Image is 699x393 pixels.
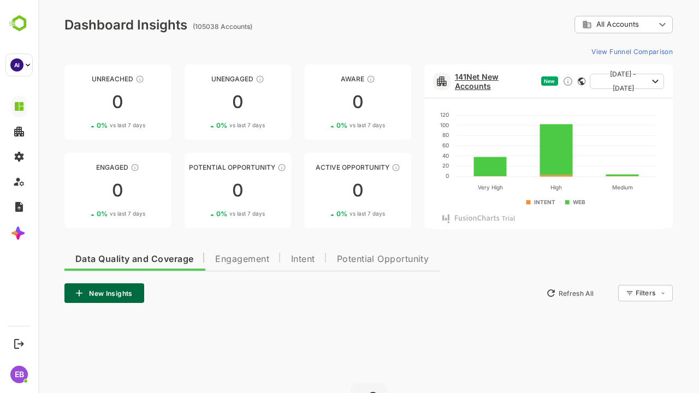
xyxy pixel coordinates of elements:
[311,210,347,218] span: vs last 7 days
[239,163,248,172] div: These accounts are MQAs and can be passed on to Inside Sales
[10,366,28,383] div: EB
[177,255,231,264] span: Engagement
[540,78,547,85] div: This card does not support filter and segments
[266,153,373,228] a: Active OpportunityThese accounts have open opportunities which might be at any of the Sales Stage...
[404,142,411,148] text: 60
[11,336,26,351] button: Logout
[404,162,411,169] text: 20
[596,283,635,303] div: Filters
[58,121,107,129] div: 0 %
[524,76,535,87] div: Discover new ICP-fit accounts showing engagement — via intent surges, anonymous website visits, L...
[191,121,227,129] span: vs last 7 days
[72,121,107,129] span: vs last 7 days
[404,132,411,138] text: 80
[26,17,149,33] div: Dashboard Insights
[26,283,106,303] button: New Insights
[402,122,411,128] text: 100
[253,255,277,264] span: Intent
[299,255,391,264] span: Potential Opportunity
[146,75,253,83] div: Unengaged
[440,184,465,191] text: Very High
[402,111,411,118] text: 120
[26,75,133,83] div: Unreached
[558,20,601,28] span: All Accounts
[26,64,133,140] a: UnreachedThese accounts have not been engaged with for a defined time period00%vs last 7 days
[328,75,337,84] div: These accounts have just entered the buying cycle and need further nurturing
[146,163,253,171] div: Potential Opportunity
[503,284,560,302] button: Refresh All
[544,20,617,29] div: All Accounts
[191,210,227,218] span: vs last 7 days
[26,93,133,111] div: 0
[26,153,133,228] a: EngagedThese accounts are warm, further nurturing would qualify them to MQAs00%vs last 7 days
[178,210,227,218] div: 0 %
[10,58,23,72] div: AI
[217,75,226,84] div: These accounts have not shown enough engagement and need nurturing
[560,67,609,96] span: [DATE] - [DATE]
[146,93,253,111] div: 0
[178,121,227,129] div: 0 %
[58,210,107,218] div: 0 %
[506,78,517,84] span: New
[407,172,411,179] text: 0
[266,182,373,199] div: 0
[597,289,617,297] div: Filters
[552,74,626,89] button: [DATE] - [DATE]
[266,64,373,140] a: AwareThese accounts have just entered the buying cycle and need further nurturing00%vs last 7 days
[298,210,347,218] div: 0 %
[549,43,635,60] button: View Funnel Comparison
[266,163,373,171] div: Active Opportunity
[311,121,347,129] span: vs last 7 days
[146,153,253,228] a: Potential OpportunityThese accounts are MQAs and can be passed on to Inside Sales00%vs last 7 days
[404,152,411,159] text: 40
[146,64,253,140] a: UnengagedThese accounts have not shown enough engagement and need nurturing00%vs last 7 days
[5,13,33,34] img: BambooboxLogoMark.f1c84d78b4c51b1a7b5f700c9845e183.svg
[574,184,595,190] text: Medium
[298,121,347,129] div: 0 %
[72,210,107,218] span: vs last 7 days
[512,184,524,191] text: High
[353,163,362,172] div: These accounts have open opportunities which might be at any of the Sales Stages
[97,75,106,84] div: These accounts have not been engaged with for a defined time period
[155,22,217,31] ag: (105038 Accounts)
[417,72,499,91] a: 141Net New Accounts
[26,182,133,199] div: 0
[146,182,253,199] div: 0
[266,75,373,83] div: Aware
[37,255,155,264] span: Data Quality and Coverage
[92,163,101,172] div: These accounts are warm, further nurturing would qualify them to MQAs
[266,93,373,111] div: 0
[26,163,133,171] div: Engaged
[536,14,635,35] div: All Accounts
